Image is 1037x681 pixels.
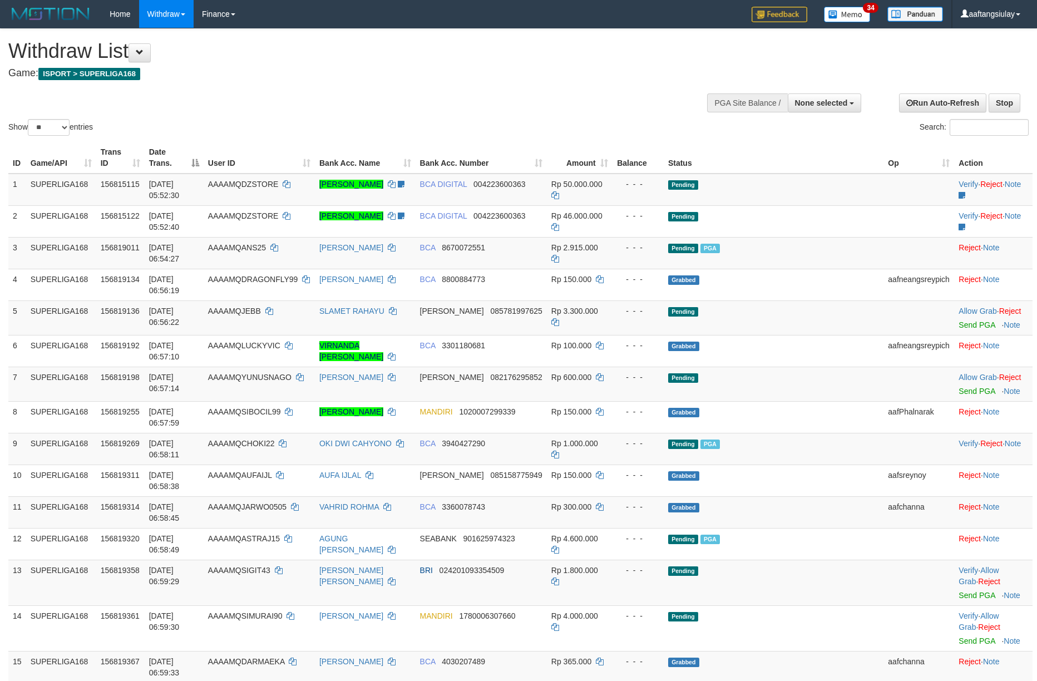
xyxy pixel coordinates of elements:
[668,471,699,481] span: Grabbed
[959,373,996,382] a: Allow Grab
[551,341,591,350] span: Rp 100.000
[883,465,954,496] td: aafsreynoy
[959,307,999,315] span: ·
[999,307,1021,315] a: Reject
[959,502,981,511] a: Reject
[959,211,978,220] a: Verify
[208,373,292,382] span: AAAAMQYUNUSNAGO
[149,243,180,263] span: [DATE] 06:54:27
[319,502,379,511] a: VAHRID ROHMA
[551,211,603,220] span: Rp 46.000.000
[26,401,96,433] td: SUPERLIGA168
[8,528,26,560] td: 12
[420,471,484,480] span: [PERSON_NAME]
[473,211,525,220] span: Copy 004223600363 to clipboard
[8,401,26,433] td: 8
[208,211,279,220] span: AAAAMQDZSTORE
[149,566,180,586] span: [DATE] 06:59:29
[101,211,140,220] span: 156815122
[551,243,598,252] span: Rp 2.915.000
[978,577,1000,586] a: Reject
[8,433,26,465] td: 9
[954,367,1033,401] td: ·
[8,6,93,22] img: MOTION_logo.png
[8,68,680,79] h4: Game:
[668,440,698,449] span: Pending
[101,439,140,448] span: 156819269
[700,535,720,544] span: Marked by aafromsomean
[899,93,986,112] a: Run Auto-Refresh
[463,534,515,543] span: Copy 901625974323 to clipboard
[954,335,1033,367] td: ·
[617,274,659,285] div: - - -
[617,438,659,449] div: - - -
[26,142,96,174] th: Game/API: activate to sort column ascending
[954,528,1033,560] td: ·
[954,205,1033,237] td: · ·
[149,407,180,427] span: [DATE] 06:57:59
[208,534,280,543] span: AAAAMQASTRAJ15
[204,142,315,174] th: User ID: activate to sort column ascending
[319,657,383,666] a: [PERSON_NAME]
[617,210,659,221] div: - - -
[101,243,140,252] span: 156819011
[8,560,26,605] td: 13
[954,560,1033,605] td: · ·
[26,465,96,496] td: SUPERLIGA168
[551,180,603,189] span: Rp 50.000.000
[208,275,298,284] span: AAAAMQDRAGONFLY99
[795,98,848,107] span: None selected
[959,611,999,631] span: ·
[959,591,995,600] a: Send PGA
[145,142,204,174] th: Date Trans.: activate to sort column descending
[101,180,140,189] span: 156815115
[551,566,598,575] span: Rp 1.800.000
[208,657,285,666] span: AAAAMQDARMAEKA
[208,471,272,480] span: AAAAMQAUFAIJL
[959,566,999,586] a: Allow Grab
[149,211,180,231] span: [DATE] 05:52:40
[8,300,26,335] td: 5
[473,180,525,189] span: Copy 004223600363 to clipboard
[959,566,999,586] span: ·
[613,142,664,174] th: Balance
[959,387,995,396] a: Send PGA
[8,465,26,496] td: 10
[96,142,145,174] th: Trans ID: activate to sort column ascending
[26,300,96,335] td: SUPERLIGA168
[149,307,180,327] span: [DATE] 06:56:22
[980,211,1003,220] a: Reject
[26,335,96,367] td: SUPERLIGA168
[959,373,999,382] span: ·
[319,534,383,554] a: AGUNG [PERSON_NAME]
[668,408,699,417] span: Grabbed
[319,243,383,252] a: [PERSON_NAME]
[208,243,266,252] span: AAAAMQANS25
[954,496,1033,528] td: ·
[954,142,1033,174] th: Action
[959,611,978,620] a: Verify
[490,471,542,480] span: Copy 085158775949 to clipboard
[617,406,659,417] div: - - -
[954,237,1033,269] td: ·
[954,465,1033,496] td: ·
[983,341,1000,350] a: Note
[8,335,26,367] td: 6
[319,211,383,220] a: [PERSON_NAME]
[420,657,436,666] span: BCA
[883,496,954,528] td: aafchanna
[668,612,698,621] span: Pending
[551,373,591,382] span: Rp 600.000
[617,242,659,253] div: - - -
[26,367,96,401] td: SUPERLIGA168
[319,407,383,416] a: [PERSON_NAME]
[420,373,484,382] span: [PERSON_NAME]
[668,373,698,383] span: Pending
[617,470,659,481] div: - - -
[420,439,436,448] span: BCA
[101,275,140,284] span: 156819134
[824,7,871,22] img: Button%20Memo.svg
[149,373,180,393] span: [DATE] 06:57:14
[319,307,384,315] a: SLAMET RAHAYU
[459,407,515,416] span: Copy 1020007299339 to clipboard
